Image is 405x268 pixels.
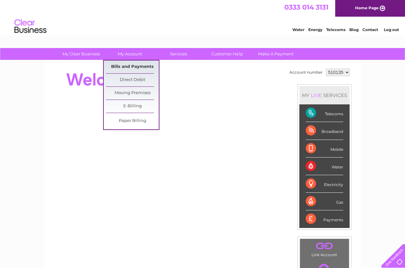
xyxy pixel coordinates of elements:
[310,92,323,98] div: LIVE
[306,140,343,158] div: Mobile
[306,122,343,140] div: Broadband
[103,48,156,60] a: My Account
[106,100,159,113] a: E-Billing
[299,86,350,104] div: MY SERVICES
[292,27,304,32] a: Water
[349,27,359,32] a: Blog
[249,48,302,60] a: Make A Payment
[106,115,159,127] a: Paper Billing
[106,74,159,86] a: Direct Debit
[106,61,159,73] a: Bills and Payments
[201,48,254,60] a: Customer Help
[106,87,159,100] a: Moving Premises
[152,48,205,60] a: Services
[306,175,343,193] div: Electricity
[55,48,108,60] a: My Clear Business
[362,27,378,32] a: Contact
[306,210,343,228] div: Payments
[52,4,354,31] div: Clear Business is a trading name of Verastar Limited (registered in [GEOGRAPHIC_DATA] No. 3667643...
[288,67,324,78] td: Account number
[284,3,328,11] a: 0333 014 3131
[326,27,345,32] a: Telecoms
[306,193,343,210] div: Gas
[300,239,349,259] td: Link Account
[306,158,343,175] div: Water
[302,240,347,252] a: .
[14,17,47,36] img: logo.png
[306,104,343,122] div: Telecoms
[384,27,399,32] a: Log out
[308,27,322,32] a: Energy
